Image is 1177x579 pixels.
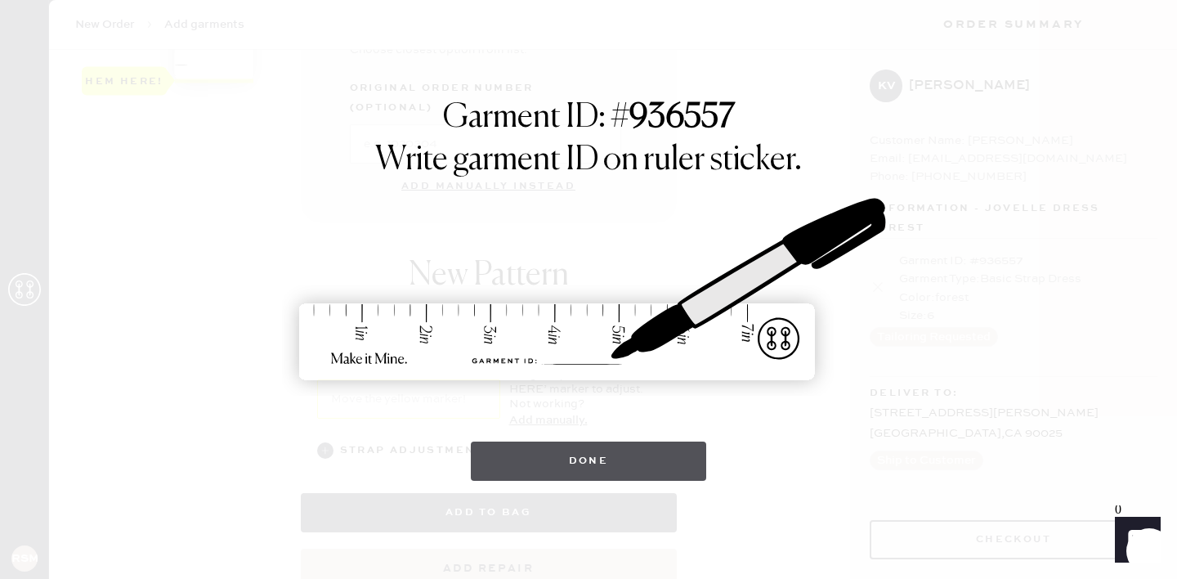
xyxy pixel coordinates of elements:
[375,141,802,180] h1: Write garment ID on ruler sticker.
[443,98,735,141] h1: Garment ID: #
[629,101,735,134] strong: 936557
[471,442,707,481] button: Done
[1099,505,1170,576] iframe: Front Chat
[282,155,895,425] img: ruler-sticker-sharpie.svg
